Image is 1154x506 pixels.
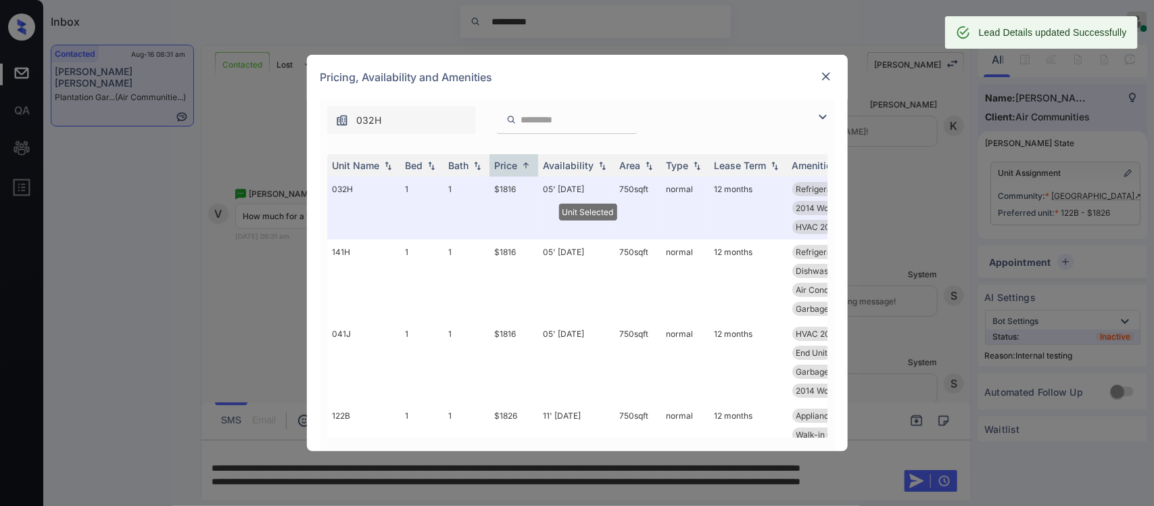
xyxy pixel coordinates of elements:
span: 032H [357,113,382,128]
span: Walk-in Closets [796,430,856,440]
td: 750 sqft [615,239,661,321]
td: 122B [327,403,400,485]
td: 750 sqft [615,403,661,485]
td: 1 [443,321,489,403]
div: Amenities [792,160,838,171]
span: HVAC 2019 [796,329,839,339]
img: sorting [596,161,609,170]
div: Lease Term [715,160,767,171]
img: sorting [425,161,438,170]
span: Refrigerator Le... [796,247,861,257]
td: 041J [327,321,400,403]
span: Dishwasher [796,266,842,276]
td: 750 sqft [615,177,661,239]
img: icon-zuma [506,114,516,126]
img: sorting [690,161,704,170]
td: 032H [327,177,400,239]
img: sorting [471,161,484,170]
span: 2014 Wood Floor... [796,386,866,396]
div: Unit Name [333,160,380,171]
img: sorting [642,161,656,170]
div: Lead Details updated Successfully [979,20,1127,45]
span: Garbage disposa... [796,367,867,377]
td: 12 months [709,403,787,485]
td: $1816 [489,177,538,239]
td: 1 [400,177,443,239]
img: icon-zuma [815,109,831,125]
td: 12 months [709,177,787,239]
td: $1816 [489,321,538,403]
div: Bath [449,160,469,171]
span: End Unit [796,348,828,358]
img: icon-zuma [335,114,349,127]
td: $1826 [489,403,538,485]
span: Garbage disposa... [796,304,867,314]
td: 1 [400,321,443,403]
img: sorting [768,161,782,170]
span: Air Conditioner [796,285,854,295]
img: close [819,70,833,83]
td: 05' [DATE] [538,321,615,403]
span: 2014 Wood Floor... [796,203,866,213]
span: Refrigerator Le... [796,184,861,194]
img: sorting [519,160,533,170]
span: HVAC 2019 [796,222,839,232]
td: 1 [400,239,443,321]
td: normal [661,239,709,321]
td: 1 [443,403,489,485]
td: 141H [327,239,400,321]
td: 05' [DATE] [538,177,615,239]
div: Bed [406,160,423,171]
span: Appliances Stai... [796,411,861,421]
td: $1816 [489,239,538,321]
td: normal [661,321,709,403]
div: Pricing, Availability and Amenities [307,55,848,99]
td: 1 [443,177,489,239]
div: Availability [544,160,594,171]
td: 12 months [709,321,787,403]
img: sorting [381,161,395,170]
td: 750 sqft [615,321,661,403]
div: Type [667,160,689,171]
td: 1 [400,403,443,485]
td: normal [661,403,709,485]
td: 12 months [709,239,787,321]
div: Area [620,160,641,171]
td: normal [661,177,709,239]
td: 05' [DATE] [538,239,615,321]
td: 11' [DATE] [538,403,615,485]
td: 1 [443,239,489,321]
div: Price [495,160,518,171]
